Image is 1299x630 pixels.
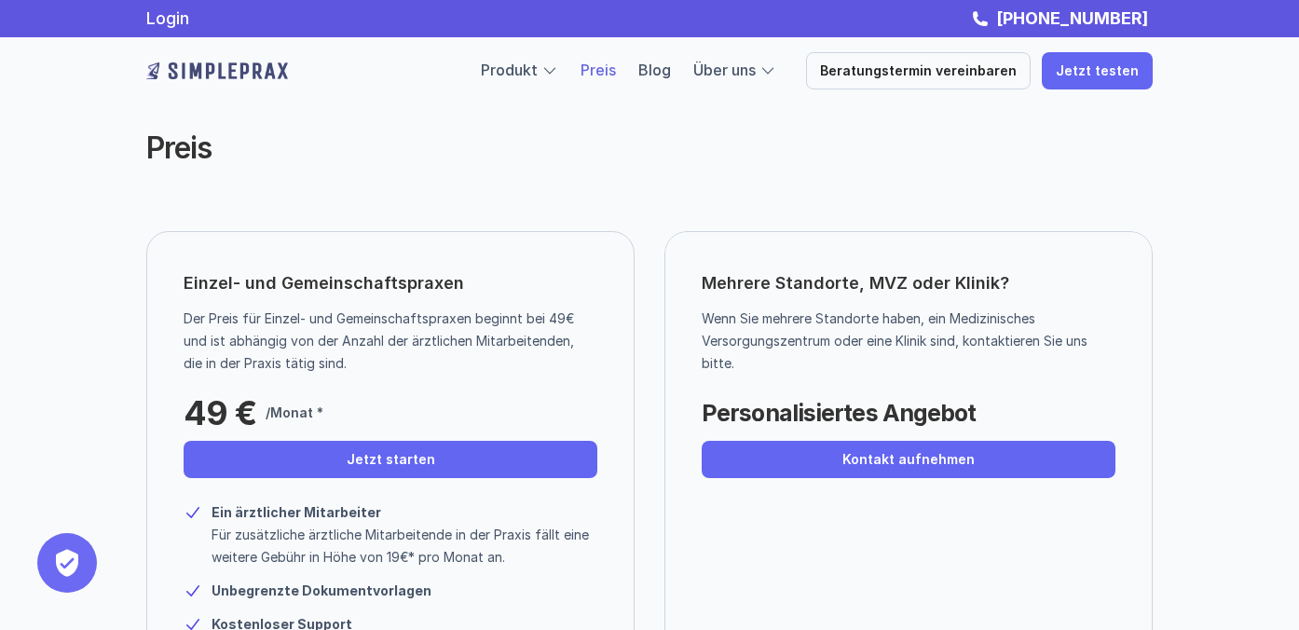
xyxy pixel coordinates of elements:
p: Für zusätzliche ärztliche Mitarbeitende in der Praxis fällt eine weitere Gebühr in Höhe von 19€* ... [212,524,597,568]
a: Kontakt aufnehmen [702,441,1115,478]
p: Mehrere Standorte, MVZ oder Klinik? [702,268,1115,298]
p: Personalisiertes Angebot [702,394,976,431]
p: Jetzt starten [347,452,435,468]
strong: Ein ärztlicher Mitarbeiter [212,504,381,520]
a: Blog [638,61,671,79]
p: Beratungstermin vereinbaren [820,63,1017,79]
p: Jetzt testen [1056,63,1139,79]
a: Preis [581,61,616,79]
a: Jetzt starten [184,441,597,478]
a: Beratungstermin vereinbaren [806,52,1031,89]
strong: [PHONE_NUMBER] [996,8,1148,28]
p: 49 € [184,394,256,431]
a: [PHONE_NUMBER] [991,8,1153,28]
p: Wenn Sie mehrere Standorte haben, ein Medizinisches Versorgungszentrum oder eine Klinik sind, kon... [702,308,1101,375]
a: Jetzt testen [1042,52,1153,89]
p: /Monat * [266,402,323,424]
p: Kontakt aufnehmen [842,452,975,468]
a: Produkt [481,61,538,79]
a: Login [146,8,189,28]
strong: Unbegrenzte Dokumentvorlagen [212,582,431,598]
h2: Preis [146,130,845,166]
p: Der Preis für Einzel- und Gemeinschaftspraxen beginnt bei 49€ und ist abhängig von der Anzahl der... [184,308,583,375]
a: Über uns [693,61,756,79]
p: Einzel- und Gemeinschaftspraxen [184,268,464,298]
